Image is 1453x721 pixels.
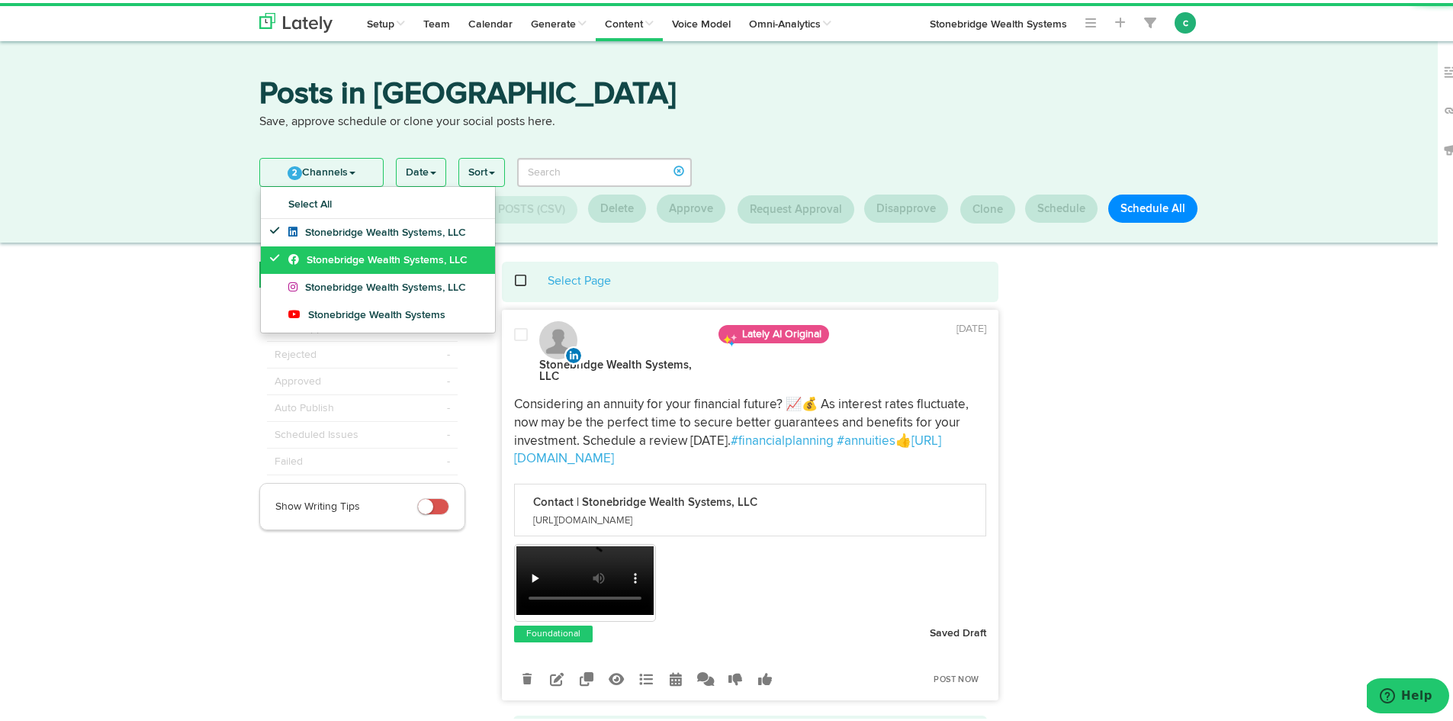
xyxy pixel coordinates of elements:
time: [DATE] [956,320,986,331]
span: Show Writing Tips [275,498,360,509]
button: c [1175,9,1196,31]
span: Stonebridge Wealth Systems, LLC [288,252,468,262]
button: Clone [960,192,1015,220]
img: logo_lately_bg_light.svg [259,10,333,30]
span: Stonebridge Wealth Systems, LLC [288,279,466,290]
span: Lately AI Original [718,322,829,340]
a: #financialplanning [731,432,834,445]
span: Stonebridge Wealth Systems [288,307,445,317]
button: Approve [657,192,725,220]
button: Schedule [1025,192,1098,220]
span: Request Approval [750,201,842,212]
strong: Saved Draft [930,625,986,636]
a: Date [397,156,445,183]
span: Approved [275,371,321,386]
span: Failed [275,451,303,466]
h3: Posts in [GEOGRAPHIC_DATA] [259,76,1205,111]
button: Request Approval [738,192,854,220]
strong: Stonebridge Wealth Systems, LLC [539,356,692,379]
span: - [447,398,450,413]
img: linkedin.svg [564,343,583,362]
a: 2Channels [260,156,383,183]
button: Disapprove [864,192,948,220]
span: 👍 [895,432,911,445]
img: sparkles.png [722,330,738,345]
a: Sort [459,156,504,183]
iframe: Opens a widget where you can find more information [1367,675,1449,713]
span: Considering an annuity for your financial future? 📈💰 As interest rates fluctuate, now may be the ... [514,395,972,445]
a: Post Now [926,666,986,687]
span: - [447,344,450,359]
span: - [447,451,450,466]
span: Scheduled Issues [275,424,358,439]
button: Schedule All [1108,192,1197,220]
a: Select Page [548,272,611,285]
p: Contact | Stonebridge Wealth Systems, LLC [533,494,757,505]
button: Export Posts (CSV) [439,193,577,220]
a: Select All [261,188,495,215]
span: Auto Publish [275,398,334,413]
a: #annuities [837,432,895,445]
span: 2 [288,163,302,177]
p: [URL][DOMAIN_NAME] [533,513,757,523]
span: Rejected [275,344,317,359]
span: Stonebridge Wealth Systems, LLC [288,224,466,235]
a: Foundational [523,623,583,639]
button: Delete [588,192,646,220]
video: Your browser does not support HTML5 video. [516,543,654,612]
input: Search [517,155,692,184]
span: - [447,424,450,439]
span: Clone [972,201,1003,212]
span: - [447,371,450,386]
p: Save, approve schedule or clone your social posts here. [259,111,1205,128]
img: avatar_blank.jpg [539,318,577,356]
